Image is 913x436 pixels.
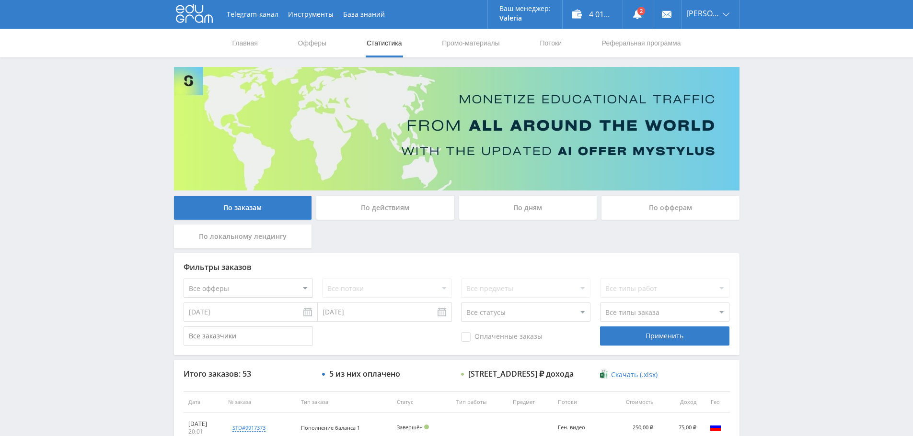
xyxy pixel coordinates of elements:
th: Потоки [553,391,605,413]
div: [STREET_ADDRESS] ₽ дохода [468,369,574,378]
div: По локальному лендингу [174,224,312,248]
img: xlsx [600,369,608,379]
div: По заказам [174,196,312,220]
a: Статистика [366,29,403,57]
th: № заказа [223,391,296,413]
div: Ген. видео [558,425,601,431]
p: Valeria [499,14,551,22]
span: Подтвержден [424,425,429,429]
a: Реферальная программа [601,29,682,57]
a: Офферы [297,29,328,57]
div: По действиям [316,196,454,220]
a: Главная [231,29,259,57]
input: Все заказчики [184,326,313,346]
div: Итого заказов: 53 [184,369,313,378]
th: Тип заказа [296,391,392,413]
span: Оплаченные заказы [461,332,543,342]
span: [PERSON_NAME] [686,10,720,17]
div: 5 из них оплачено [329,369,400,378]
img: Banner [174,67,740,190]
th: Статус [392,391,451,413]
div: 20:01 [188,428,219,436]
a: Промо-материалы [441,29,500,57]
a: Скачать (.xlsx) [600,370,658,380]
a: Потоки [539,29,563,57]
div: [DATE] [188,420,219,428]
img: rus.png [710,421,721,433]
th: Гео [701,391,730,413]
div: По дням [459,196,597,220]
th: Дата [184,391,224,413]
div: Применить [600,326,729,346]
div: std#9917373 [232,424,266,432]
p: Ваш менеджер: [499,5,551,12]
span: Скачать (.xlsx) [611,371,658,379]
th: Стоимость [605,391,658,413]
span: Пополнение баланса 1 [301,424,360,431]
span: Завершён [397,424,423,431]
th: Тип работы [451,391,508,413]
div: Фильтры заказов [184,263,730,271]
div: По офферам [601,196,740,220]
th: Доход [658,391,701,413]
th: Предмет [508,391,553,413]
